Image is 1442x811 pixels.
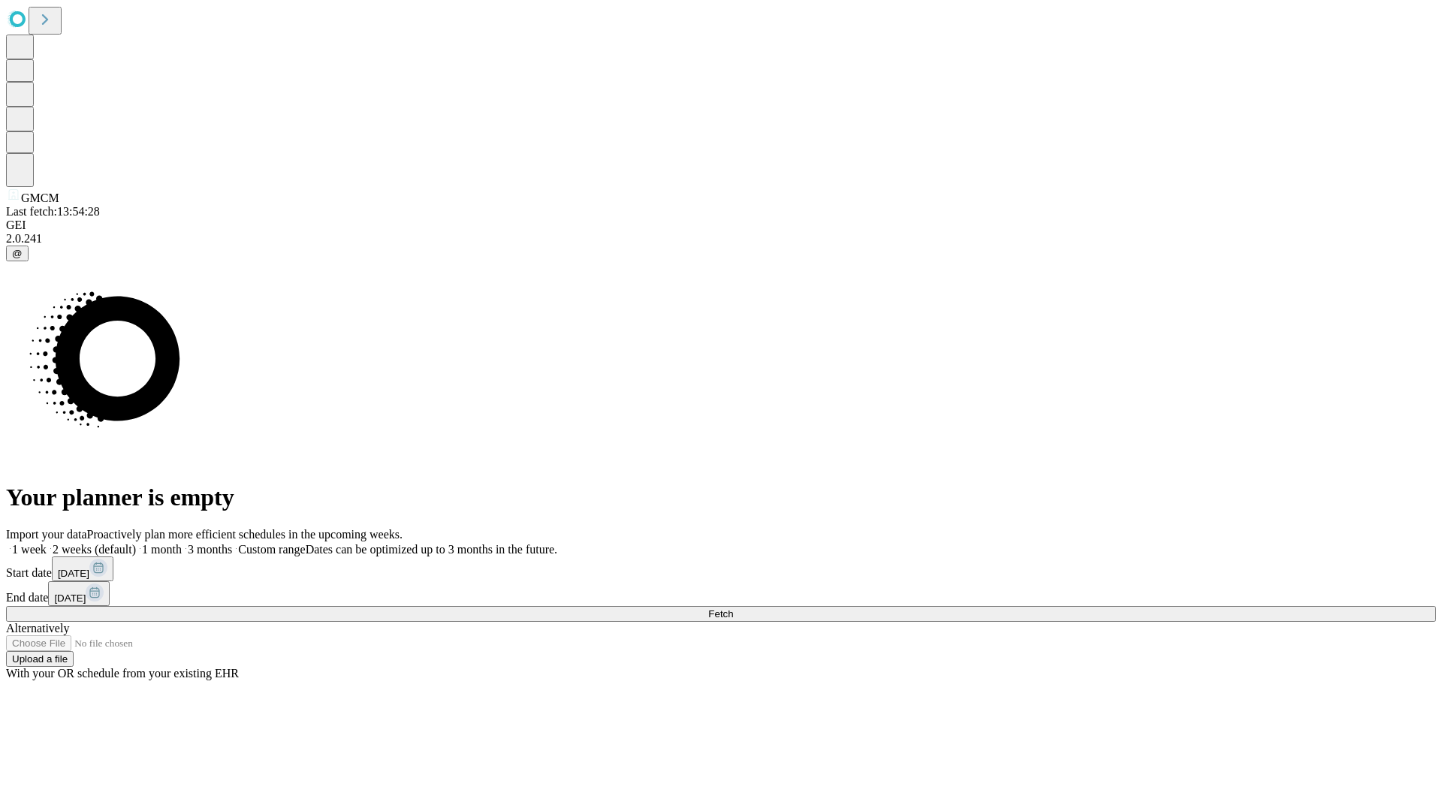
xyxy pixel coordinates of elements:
[6,232,1436,246] div: 2.0.241
[12,543,47,556] span: 1 week
[142,543,182,556] span: 1 month
[52,556,113,581] button: [DATE]
[188,543,232,556] span: 3 months
[12,248,23,259] span: @
[6,556,1436,581] div: Start date
[48,581,110,606] button: [DATE]
[306,543,557,556] span: Dates can be optimized up to 3 months in the future.
[6,651,74,667] button: Upload a file
[708,608,733,620] span: Fetch
[6,667,239,680] span: With your OR schedule from your existing EHR
[6,246,29,261] button: @
[6,528,87,541] span: Import your data
[238,543,305,556] span: Custom range
[58,568,89,579] span: [DATE]
[54,592,86,604] span: [DATE]
[53,543,136,556] span: 2 weeks (default)
[6,622,69,635] span: Alternatively
[87,528,403,541] span: Proactively plan more efficient schedules in the upcoming weeks.
[6,606,1436,622] button: Fetch
[21,191,59,204] span: GMCM
[6,484,1436,511] h1: Your planner is empty
[6,219,1436,232] div: GEI
[6,205,100,218] span: Last fetch: 13:54:28
[6,581,1436,606] div: End date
